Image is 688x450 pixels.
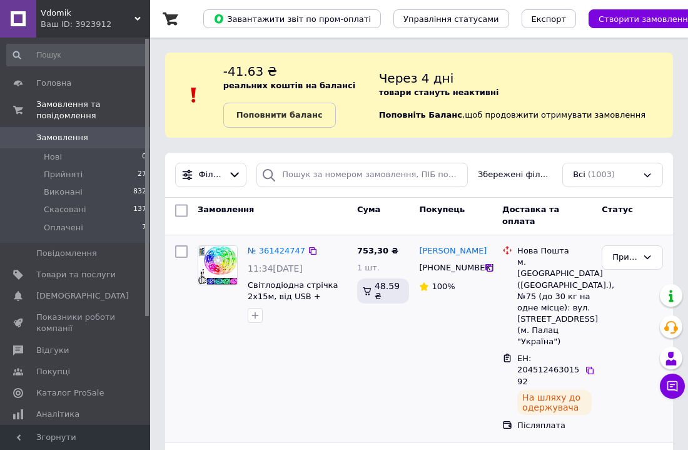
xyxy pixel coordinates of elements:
span: Замовлення [36,132,88,143]
button: Експорт [522,9,577,28]
span: Управління статусами [403,14,499,24]
span: -41.63 ₴ [223,64,277,79]
span: Покупець [419,205,465,215]
input: Пошук [6,44,148,66]
span: Vdomik [41,8,134,19]
span: Оплачені [44,222,83,233]
span: Прийняті [44,169,83,180]
div: , щоб продовжити отримувати замовлення [379,63,673,128]
button: Управління статусами [393,9,509,28]
span: Cума [357,205,380,215]
span: Відгуки [36,345,69,356]
span: 7 [142,222,146,233]
a: Поповнити баланс [223,103,336,128]
span: Виконані [44,187,83,198]
b: товари стануть неактивні [379,88,499,97]
span: 0 [142,151,146,163]
b: Поповнити баланс [236,110,323,120]
a: № 361424747 [248,246,305,255]
span: Статус [602,205,633,215]
div: м. [GEOGRAPHIC_DATA] ([GEOGRAPHIC_DATA].), №75 (до 30 кг на одне місце): вул. [STREET_ADDRESS] (м... [517,257,592,348]
img: Фото товару [198,246,237,285]
span: 100% [432,282,455,291]
span: Завантажити звіт по пром-оплаті [213,13,371,24]
span: Через 4 дні [379,71,454,86]
span: Показники роботи компанії [36,312,116,334]
span: 11:34[DATE] [248,263,303,274]
span: Експорт [532,14,567,24]
span: Головна [36,78,71,89]
button: Чат з покупцем [660,374,685,399]
a: [PERSON_NAME] [419,245,487,257]
div: Прийнято [612,251,637,264]
span: 753,30 ₴ [357,246,398,255]
span: Аналітика [36,409,79,420]
span: Каталог ProSale [36,387,104,399]
span: 1 шт. [357,263,380,272]
span: Нові [44,151,62,163]
div: [PHONE_NUMBER] [417,260,483,276]
span: Замовлення [198,205,254,215]
span: Скасовані [44,204,86,215]
span: [DEMOGRAPHIC_DATA] [36,290,129,302]
span: 27 [138,169,146,180]
span: Збережені фільтри: [478,169,552,181]
div: На шляху до одержувача [517,390,592,415]
span: Доставка та оплата [502,205,559,227]
b: реальних коштів на балансі [223,81,356,90]
div: Нова Пошта [517,245,592,257]
span: (1003) [588,170,615,179]
input: Пошук за номером замовлення, ПІБ покупця, номером телефону, Email, номером накладної [256,163,468,187]
span: 137 [133,204,146,215]
span: Замовлення та повідомлення [36,99,150,121]
span: ЕН: 20451246301592 [517,354,579,386]
img: :exclamation: [185,86,203,105]
div: Післяплата [517,420,592,431]
span: Товари та послуги [36,269,116,280]
span: Всі [573,169,585,181]
div: Ваш ID: 3923912 [41,19,150,30]
a: Світлодіодна стрічка 2х15м, від USB + пульт, Bluetooth, 5050 RGB / Лед стрічка з блютуз / Розумна... [248,280,343,348]
span: Повідомлення [36,248,97,259]
a: Фото товару [198,245,238,285]
span: Фільтри [199,169,223,181]
div: 48.59 ₴ [357,279,410,304]
span: Покупці [36,366,70,377]
b: Поповніть Баланс [379,110,462,120]
button: Завантажити звіт по пром-оплаті [203,9,381,28]
span: 832 [133,187,146,198]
